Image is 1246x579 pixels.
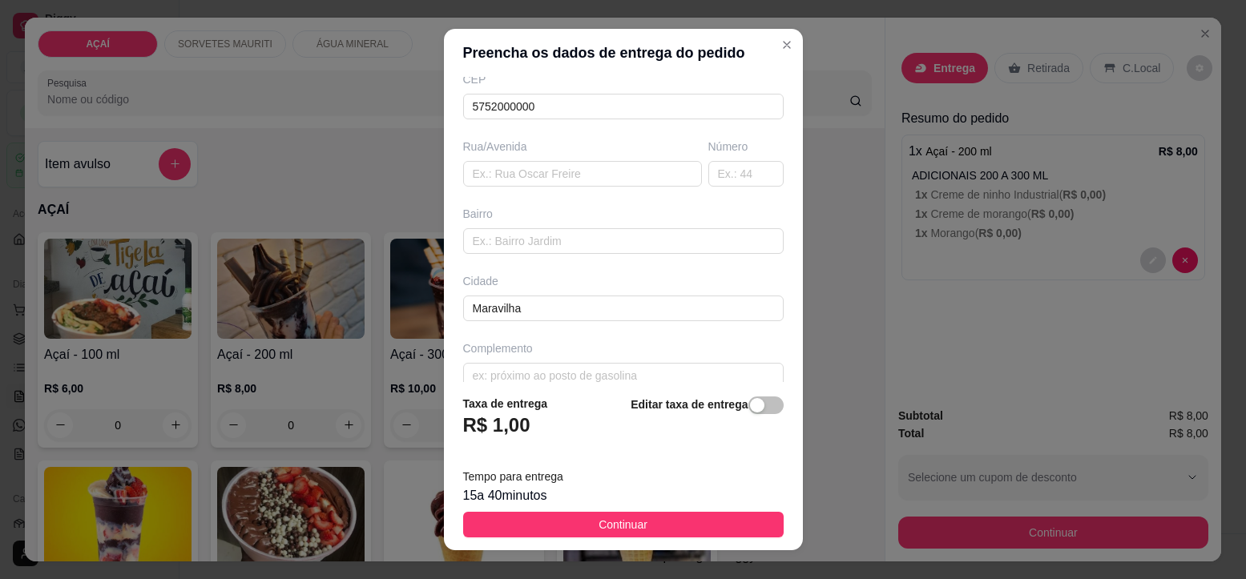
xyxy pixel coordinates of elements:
[463,512,784,537] button: Continuar
[463,71,784,87] div: CEP
[463,206,784,222] div: Bairro
[463,397,548,410] strong: Taxa de entrega
[463,340,784,356] div: Complemento
[599,516,647,533] span: Continuar
[463,412,530,438] h3: R$ 1,00
[463,94,784,119] input: Ex.: 00000-000
[463,363,784,388] input: ex: próximo ao posto de gasolina
[463,273,784,289] div: Cidade
[708,139,784,155] div: Número
[444,29,803,77] header: Preencha os dados de entrega do pedido
[463,161,702,187] input: Ex.: Rua Oscar Freire
[463,486,784,505] div: 15 a 40 minutos
[774,32,800,58] button: Close
[708,161,784,187] input: Ex.: 44
[463,470,563,483] span: Tempo para entrega
[631,398,748,411] strong: Editar taxa de entrega
[463,228,784,254] input: Ex.: Bairro Jardim
[463,139,702,155] div: Rua/Avenida
[463,296,784,321] input: Ex.: Santo André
